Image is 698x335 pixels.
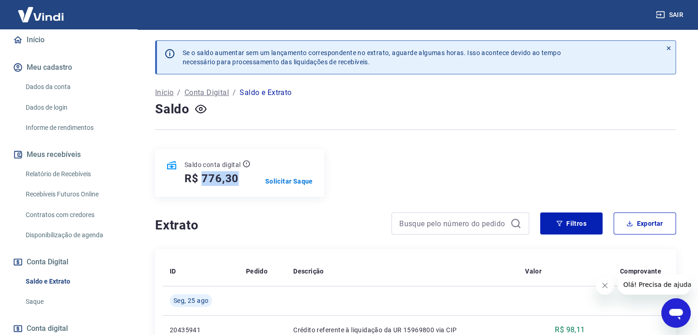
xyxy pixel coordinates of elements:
[173,296,208,305] span: Seg, 25 ago
[170,325,231,335] p: 20435941
[22,98,126,117] a: Dados de login
[184,171,239,186] h5: R$ 776,30
[22,78,126,96] a: Dados da conta
[620,267,661,276] p: Comprovante
[293,267,324,276] p: Descrição
[155,87,173,98] a: Início
[6,6,77,14] span: Olá! Precisa de ajuda?
[540,212,603,234] button: Filtros
[293,325,510,335] p: Crédito referente à liquidação da UR 15969800 via CIP
[27,322,68,335] span: Conta digital
[177,87,180,98] p: /
[155,216,380,234] h4: Extrato
[170,267,176,276] p: ID
[11,145,126,165] button: Meus recebíveis
[246,267,268,276] p: Pedido
[22,292,126,311] a: Saque
[11,57,126,78] button: Meu cadastro
[183,48,561,67] p: Se o saldo aumentar sem um lançamento correspondente no extrato, aguarde algumas horas. Isso acon...
[618,274,691,295] iframe: Mensagem da empresa
[614,212,676,234] button: Exportar
[184,87,229,98] a: Conta Digital
[11,30,126,50] a: Início
[22,226,126,245] a: Disponibilização de agenda
[654,6,687,23] button: Sair
[661,298,691,328] iframe: Botão para abrir a janela de mensagens
[11,252,126,272] button: Conta Digital
[265,177,313,186] a: Solicitar Saque
[240,87,291,98] p: Saldo e Extrato
[22,272,126,291] a: Saldo e Extrato
[11,0,71,28] img: Vindi
[22,165,126,184] a: Relatório de Recebíveis
[233,87,236,98] p: /
[184,160,241,169] p: Saldo conta digital
[596,276,614,295] iframe: Fechar mensagem
[155,100,190,118] h4: Saldo
[525,267,542,276] p: Valor
[22,206,126,224] a: Contratos com credores
[22,185,126,204] a: Recebíveis Futuros Online
[399,217,507,230] input: Busque pelo número do pedido
[22,118,126,137] a: Informe de rendimentos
